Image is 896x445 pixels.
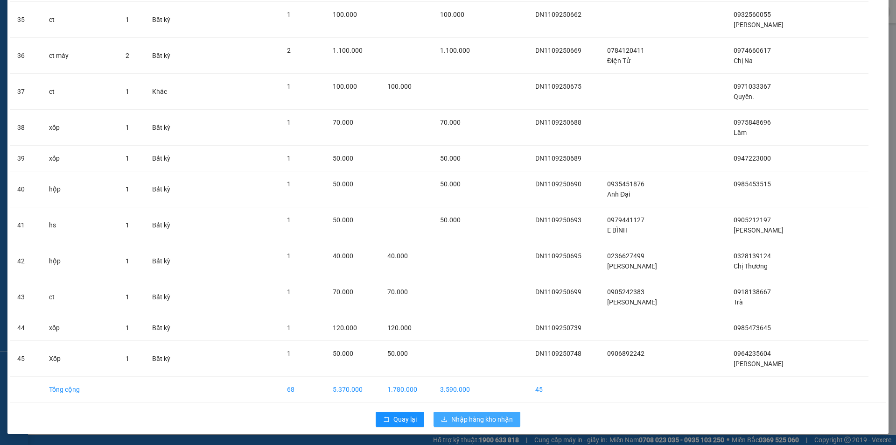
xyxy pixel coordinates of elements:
td: 38 [10,110,42,146]
span: 1 [126,124,129,131]
td: Bất kỳ [145,38,184,74]
td: 68 [280,377,325,403]
span: [PERSON_NAME] [734,21,784,28]
span: 1 [287,155,291,162]
span: 1 [126,293,129,301]
span: 100.000 [333,11,357,18]
span: 0975848696 [734,119,771,126]
span: 1 [126,185,129,193]
td: Bất kỳ [145,2,184,38]
td: ct [42,74,118,110]
span: 1 [287,180,291,188]
span: Lâm [734,129,747,136]
span: 50.000 [440,155,461,162]
td: 5.370.000 [325,377,380,403]
td: Xốp [42,341,118,377]
td: xốp [42,146,118,171]
span: 1.100.000 [333,47,363,54]
td: Tổng cộng [42,377,118,403]
span: 0932560055 [734,11,771,18]
span: 0985453515 [734,180,771,188]
span: 1 [287,119,291,126]
span: 50.000 [440,216,461,224]
span: Trà [734,298,743,306]
td: 36 [10,38,42,74]
td: 35 [10,2,42,38]
span: Chị Thương [734,262,768,270]
span: Anh Đại [607,191,630,198]
span: rollback [383,416,390,424]
td: Bất kỳ [145,146,184,171]
span: DN1109250690 [535,180,581,188]
span: [PERSON_NAME] [607,298,657,306]
span: DN1109250675 [535,83,581,90]
span: 100.000 [440,11,464,18]
td: 44 [10,315,42,341]
td: ct [42,279,118,315]
span: [PERSON_NAME] [607,262,657,270]
td: Bất kỳ [145,243,184,279]
td: 41 [10,207,42,243]
span: 0935451876 [607,180,644,188]
span: Quyên. [734,93,754,100]
span: 40.000 [387,252,408,260]
span: 50.000 [387,350,408,357]
span: 0947223000 [734,155,771,162]
td: Khác [145,74,184,110]
span: DN1109250662 [535,11,581,18]
span: 50.000 [333,155,353,162]
span: DN1109250693 [535,216,581,224]
span: 1 [287,288,291,296]
span: 0784120411 [607,47,644,54]
td: 43 [10,279,42,315]
span: 0918138667 [734,288,771,296]
span: 0236627499 [607,252,644,260]
span: 50.000 [333,216,353,224]
button: rollbackQuay lại [376,412,424,427]
button: downloadNhập hàng kho nhận [434,412,520,427]
td: Bất kỳ [145,341,184,377]
td: 45 [10,341,42,377]
td: 45 [528,377,600,403]
span: Chị Na [734,57,753,64]
span: 0971033367 [734,83,771,90]
span: 1 [287,216,291,224]
td: ct máy [42,38,118,74]
span: 50.000 [333,180,353,188]
span: 0974660617 [734,47,771,54]
td: Bất kỳ [145,315,184,341]
span: 1 [287,350,291,357]
span: 1 [126,221,129,229]
td: 39 [10,146,42,171]
span: 1 [287,324,291,332]
span: Điện Tử [607,57,630,64]
td: 3.590.000 [433,377,485,403]
td: Bất kỳ [145,171,184,207]
td: xốp [42,315,118,341]
td: ct [42,2,118,38]
span: DN1109250695 [535,252,581,260]
span: 40.000 [333,252,353,260]
span: 2 [287,47,291,54]
span: 120.000 [333,324,357,332]
span: 50.000 [440,180,461,188]
td: Bất kỳ [145,207,184,243]
span: DN1109250699 [535,288,581,296]
span: 1 [126,324,129,332]
td: 1.780.000 [380,377,433,403]
span: 1 [287,252,291,260]
td: 37 [10,74,42,110]
span: 0905212197 [734,216,771,224]
span: [PERSON_NAME] [734,226,784,234]
span: DN1109250739 [535,324,581,332]
span: 0985473645 [734,324,771,332]
span: 1 [126,355,129,362]
span: 1 [126,257,129,265]
span: DN1109250748 [535,350,581,357]
span: 1 [126,88,129,95]
span: 0979441127 [607,216,644,224]
span: DN1109250688 [535,119,581,126]
td: hộp [42,243,118,279]
span: 50.000 [333,350,353,357]
td: xốp [42,110,118,146]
